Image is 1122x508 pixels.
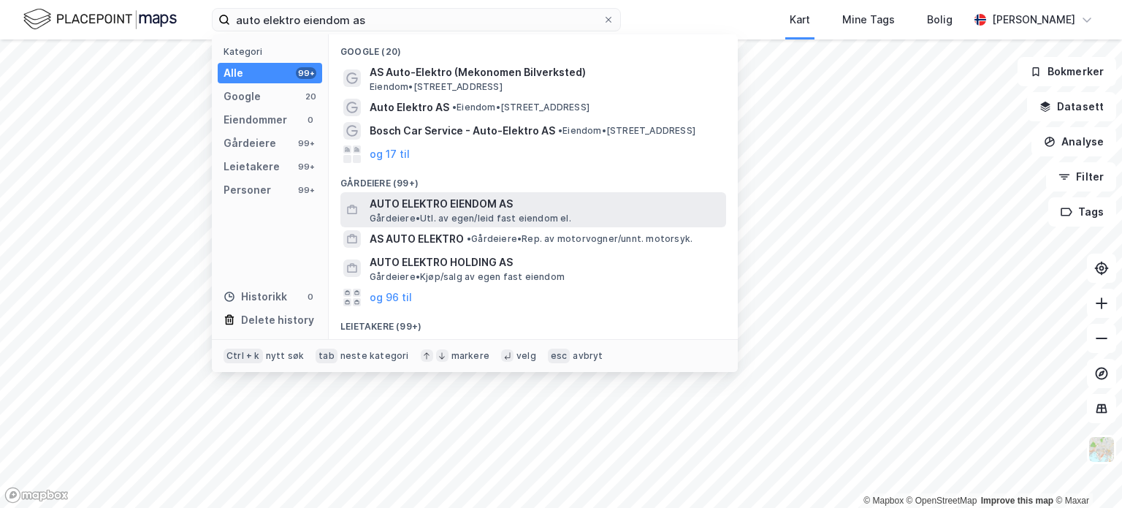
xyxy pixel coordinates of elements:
span: • [452,102,457,113]
div: 99+ [296,67,316,79]
a: Improve this map [981,496,1053,506]
input: Søk på adresse, matrikkel, gårdeiere, leietakere eller personer [230,9,603,31]
div: avbryt [573,350,603,362]
span: Eiendom • [STREET_ADDRESS] [370,81,503,93]
div: Kart [790,11,810,29]
button: Tags [1048,197,1116,227]
span: AUTO ELEKTRO HOLDING AS [370,254,720,271]
div: Kontrollprogram for chat [1049,438,1122,508]
button: Filter [1046,162,1116,192]
div: markere [451,350,489,362]
span: Auto Elektro AS [370,99,449,116]
div: Google [224,88,261,105]
div: nytt søk [266,350,305,362]
span: Bosch Car Service - Auto-Elektro AS [370,122,555,140]
div: 20 [305,91,316,102]
iframe: Chat Widget [1049,438,1122,508]
span: • [558,125,562,136]
div: Leietakere [224,158,280,175]
div: Google (20) [329,34,738,61]
span: AUTO ELEKTRO EIENDOM AS [370,195,720,213]
div: 99+ [296,137,316,149]
span: AS AUTO ELEKTRO [370,230,464,248]
div: Alle [224,64,243,82]
div: 99+ [296,184,316,196]
a: Mapbox [863,496,904,506]
button: Analyse [1031,127,1116,156]
span: Eiendom • [STREET_ADDRESS] [452,102,589,113]
div: [PERSON_NAME] [992,11,1075,29]
div: Bolig [927,11,953,29]
div: esc [548,349,570,363]
div: Gårdeiere [224,134,276,152]
span: AS Auto-Elektro (Mekonomen Bilverksted) [370,64,720,81]
div: velg [516,350,536,362]
div: Personer [224,181,271,199]
div: 0 [305,291,316,303]
span: Eiendom • [STREET_ADDRESS] [558,125,695,137]
button: og 96 til [370,289,412,306]
img: Z [1088,436,1115,463]
div: Eiendommer [224,111,287,129]
div: 99+ [296,161,316,173]
span: AUTO ELEKTRO EIENDOM AS [370,338,720,356]
div: Kategori [224,46,322,57]
div: Delete history [241,311,314,329]
div: Leietakere (99+) [329,309,738,335]
div: 0 [305,114,316,126]
a: OpenStreetMap [907,496,977,506]
span: Gårdeiere • Utl. av egen/leid fast eiendom el. [370,213,571,224]
div: Historikk [224,288,287,306]
div: Mine Tags [842,11,895,29]
a: Mapbox homepage [4,487,69,504]
div: tab [316,349,337,363]
span: Gårdeiere • Kjøp/salg av egen fast eiendom [370,271,565,283]
span: Gårdeiere • Rep. av motorvogner/unnt. motorsyk. [467,233,692,245]
div: neste kategori [340,350,409,362]
div: Gårdeiere (99+) [329,166,738,192]
button: og 17 til [370,145,410,163]
img: logo.f888ab2527a4732fd821a326f86c7f29.svg [23,7,177,32]
span: • [467,233,471,244]
button: Bokmerker [1018,57,1116,86]
div: Ctrl + k [224,349,263,363]
button: Datasett [1027,92,1116,121]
